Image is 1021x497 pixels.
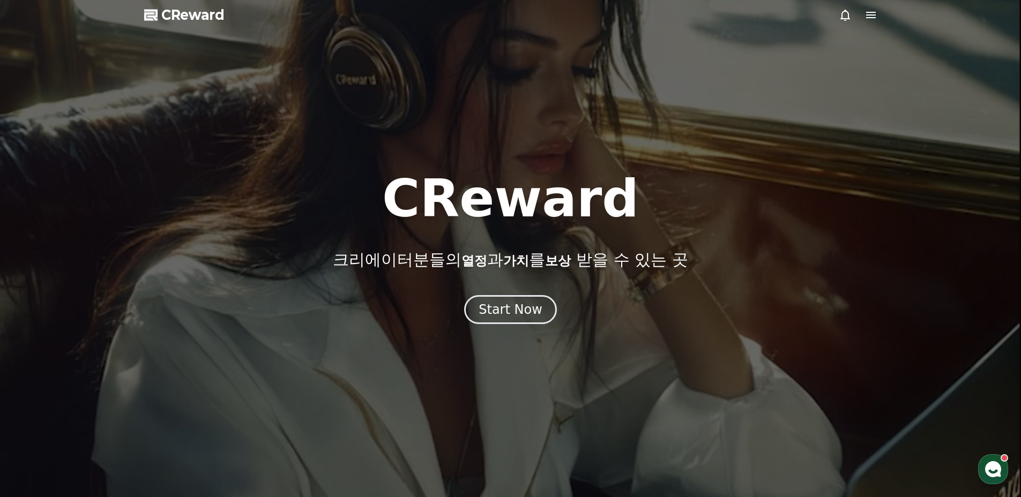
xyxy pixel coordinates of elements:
[161,6,225,24] span: CReward
[479,301,542,318] div: Start Now
[503,253,529,268] span: 가치
[144,6,225,24] a: CReward
[464,295,557,324] button: Start Now
[333,250,688,269] p: 크리에이터분들의 과 를 받을 수 있는 곳
[382,173,639,224] h1: CReward
[464,306,557,316] a: Start Now
[461,253,487,268] span: 열정
[545,253,571,268] span: 보상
